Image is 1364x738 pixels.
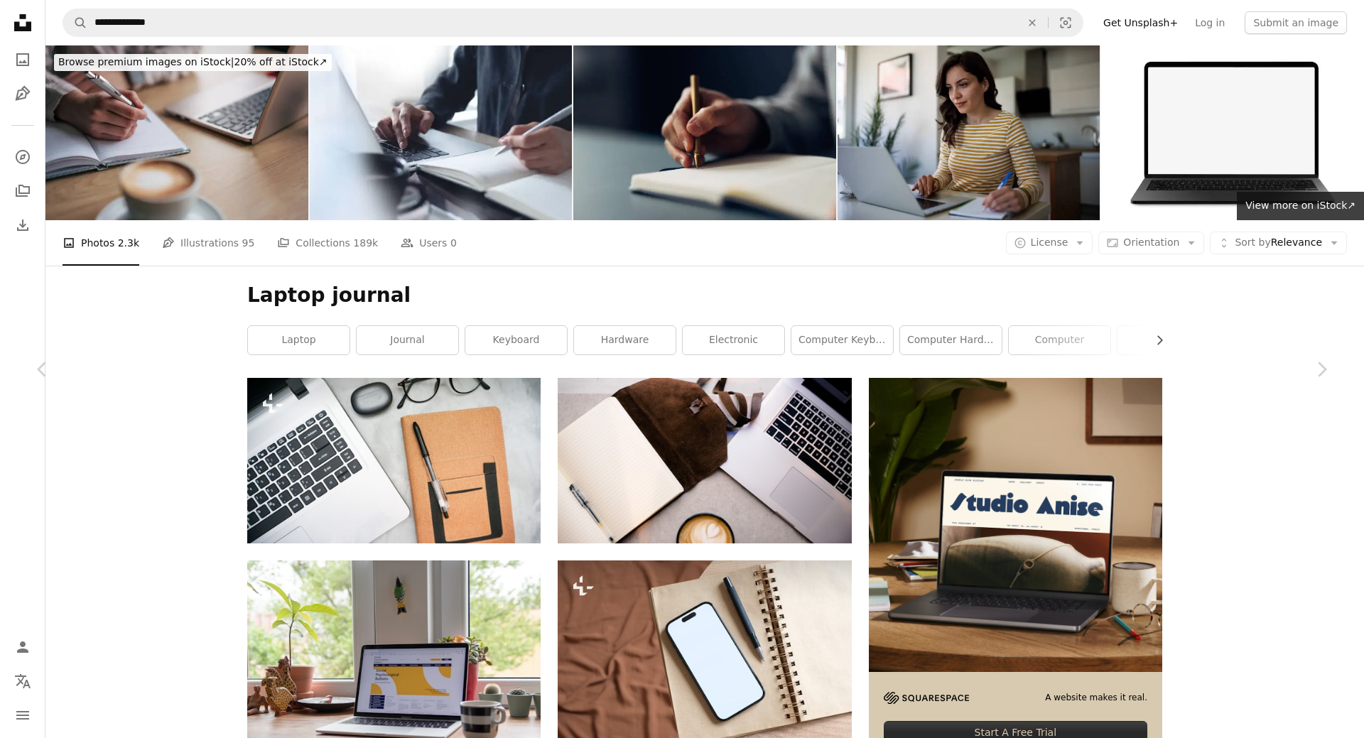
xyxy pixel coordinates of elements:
button: Sort byRelevance [1210,232,1347,254]
span: 189k [353,235,378,251]
form: Find visuals sitewide [63,9,1083,37]
span: View more on iStock ↗ [1245,200,1355,211]
span: Relevance [1235,236,1322,250]
span: Browse premium images on iStock | [58,56,234,67]
img: a notebook with a pen, glasses, eyeglasses and a laptop on a [247,378,541,543]
a: Log in [1186,11,1233,34]
button: License [1006,232,1093,254]
a: computer [1009,326,1110,354]
span: License [1031,237,1068,248]
a: View more on iStock↗ [1237,192,1364,220]
span: 95 [242,235,255,251]
button: Visual search [1049,9,1083,36]
a: hardware [574,326,676,354]
a: Illustrations 95 [162,220,254,266]
span: Sort by [1235,237,1270,248]
a: Collections [9,177,37,205]
button: Search Unsplash [63,9,87,36]
img: Business woman hands with a pen writing on notebook planner and browsing the internet on laptop c... [310,45,573,220]
button: Language [9,667,37,695]
a: Collections 189k [277,220,378,266]
span: 20% off at iStock ↗ [58,56,328,67]
a: desk [1117,326,1219,354]
img: Close-up of Hand Writing in Notebook with Luxury Pen, Focus on Writing [573,45,836,220]
img: opened notebook [558,378,851,543]
a: Log in / Sign up [9,633,37,661]
span: Orientation [1123,237,1179,248]
a: Photos [9,45,37,74]
a: laptop [248,326,350,354]
a: computer hardware [900,326,1002,354]
img: Young woman working at home [838,45,1100,220]
img: Close up photo of female hand writting down something [45,45,308,220]
a: MacBook pro [247,651,541,664]
img: Laptop Image [1101,45,1364,220]
a: Explore [9,143,37,171]
img: file-1705255347840-230a6ab5bca9image [884,692,969,704]
a: a notepad and pen on a notebook on a bed [558,651,851,664]
a: Browse premium images on iStock|20% off at iStock↗ [45,45,340,80]
button: Clear [1017,9,1048,36]
a: journal [357,326,458,354]
button: Orientation [1098,232,1204,254]
h1: Laptop journal [247,283,1162,308]
span: 0 [450,235,457,251]
a: Users 0 [401,220,457,266]
a: computer keyboard [791,326,893,354]
a: Get Unsplash+ [1095,11,1186,34]
a: a notebook with a pen, glasses, eyeglasses and a laptop on a [247,454,541,467]
button: scroll list to the right [1147,326,1162,354]
span: A website makes it real. [1045,692,1147,704]
a: opened notebook [558,454,851,467]
a: electronic [683,326,784,354]
a: Illustrations [9,80,37,108]
a: Next [1279,301,1364,438]
a: keyboard [465,326,567,354]
button: Menu [9,701,37,729]
a: Download History [9,211,37,239]
img: file-1705123271268-c3eaf6a79b21image [869,378,1162,671]
button: Submit an image [1245,11,1347,34]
